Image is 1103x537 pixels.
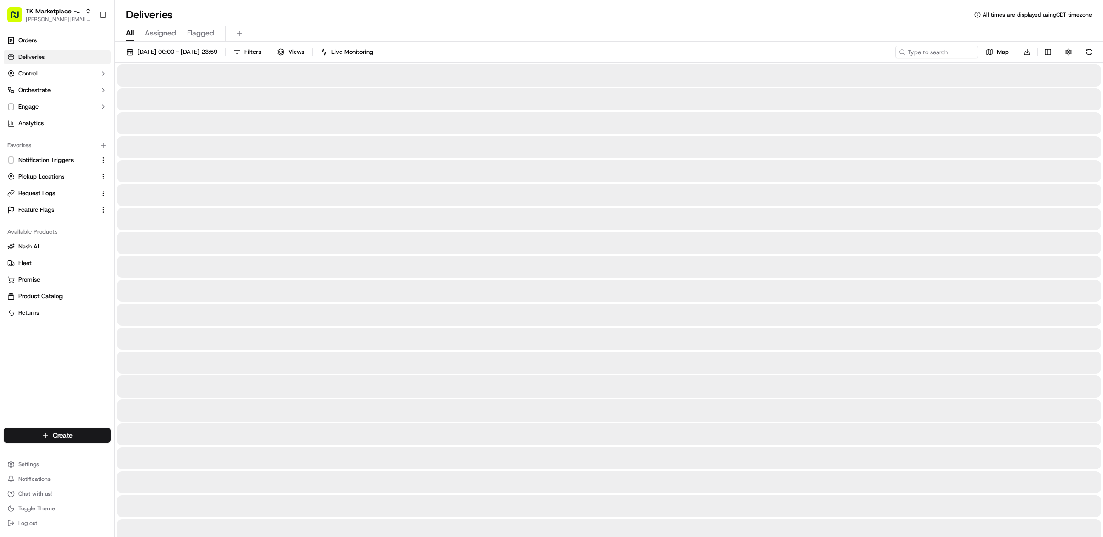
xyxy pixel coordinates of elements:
button: Log out [4,517,111,530]
span: Toggle Theme [18,505,55,512]
span: Deliveries [18,53,45,61]
button: Fleet [4,256,111,271]
span: Create [53,431,73,440]
button: Chat with us! [4,487,111,500]
span: Orchestrate [18,86,51,94]
button: Feature Flags [4,202,111,217]
span: Orders [18,36,37,45]
button: Engage [4,99,111,114]
span: Notification Triggers [18,156,74,164]
button: Create [4,428,111,443]
button: Toggle Theme [4,502,111,515]
a: Feature Flags [7,206,96,214]
span: All times are displayed using CDT timezone [983,11,1092,18]
button: Map [982,46,1013,58]
span: Product Catalog [18,292,63,300]
span: Fleet [18,259,32,267]
a: Deliveries [4,50,111,64]
button: Request Logs [4,186,111,201]
div: Favorites [4,138,111,153]
button: Product Catalog [4,289,111,304]
button: Filters [229,46,265,58]
span: All [126,28,134,39]
a: Request Logs [7,189,96,197]
button: [PERSON_NAME][EMAIL_ADDRESS][DOMAIN_NAME] [26,16,91,23]
button: TK Marketplace - TKD[PERSON_NAME][EMAIL_ADDRESS][DOMAIN_NAME] [4,4,95,26]
span: Assigned [145,28,176,39]
button: Nash AI [4,239,111,254]
input: Type to search [895,46,978,58]
span: Feature Flags [18,206,54,214]
span: Promise [18,276,40,284]
a: Returns [7,309,107,317]
button: Orchestrate [4,83,111,98]
span: Views [288,48,304,56]
span: Flagged [187,28,214,39]
a: Analytics [4,116,111,131]
span: Live Monitoring [331,48,373,56]
button: TK Marketplace - TKD [26,6,81,16]
a: Orders [4,33,111,48]
a: Fleet [7,259,107,267]
button: Refresh [1083,46,1096,58]
button: Pickup Locations [4,169,111,184]
button: Settings [4,458,111,471]
span: Control [18,69,38,78]
a: Pickup Locations [7,173,96,181]
span: Map [997,48,1009,56]
button: [DATE] 00:00 - [DATE] 23:59 [122,46,222,58]
span: Chat with us! [18,490,52,497]
span: Engage [18,103,39,111]
span: Nash AI [18,243,39,251]
button: Live Monitoring [316,46,377,58]
span: Request Logs [18,189,55,197]
span: Pickup Locations [18,173,64,181]
button: Returns [4,306,111,320]
span: Returns [18,309,39,317]
button: Notification Triggers [4,153,111,167]
span: Analytics [18,119,44,127]
button: Notifications [4,473,111,485]
a: Promise [7,276,107,284]
h1: Deliveries [126,7,173,22]
button: Control [4,66,111,81]
span: Log out [18,520,37,527]
span: Settings [18,461,39,468]
a: Product Catalog [7,292,107,300]
div: Available Products [4,225,111,239]
a: Notification Triggers [7,156,96,164]
span: Filters [244,48,261,56]
a: Nash AI [7,243,107,251]
button: Promise [4,272,111,287]
span: [DATE] 00:00 - [DATE] 23:59 [137,48,217,56]
button: Views [273,46,308,58]
span: Notifications [18,475,51,483]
